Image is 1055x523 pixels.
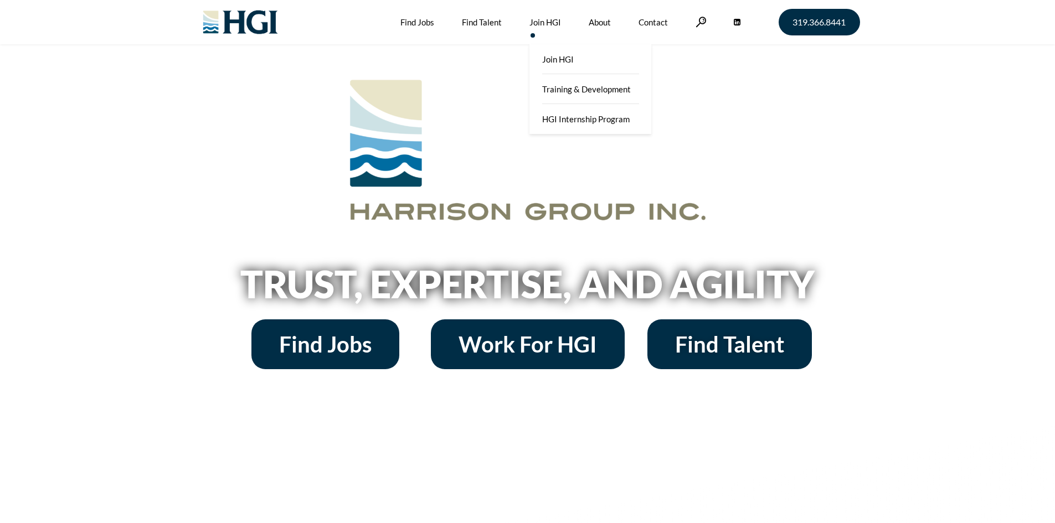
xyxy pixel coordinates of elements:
span: Find Talent [675,333,784,355]
span: Find Jobs [279,333,372,355]
a: Find Jobs [251,319,399,369]
a: 319.366.8441 [779,9,860,35]
a: Join HGI [529,44,651,74]
span: 319.366.8441 [792,18,846,27]
a: Find Talent [647,319,812,369]
a: HGI Internship Program [529,104,651,134]
a: Work For HGI [431,319,625,369]
a: Training & Development [529,74,651,104]
span: Work For HGI [459,333,597,355]
h2: Trust, Expertise, and Agility [212,265,843,303]
a: Search [696,17,707,27]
